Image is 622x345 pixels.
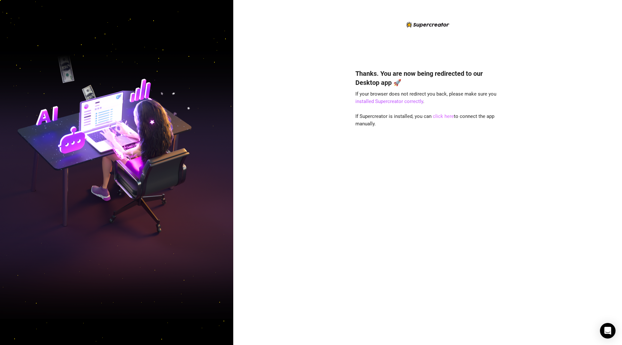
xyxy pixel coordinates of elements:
[406,22,449,28] img: logo-BBDzfeDw.svg
[355,91,496,105] span: If your browser does not redirect you back, please make sure you .
[433,113,454,119] a: click here
[600,323,616,339] div: Open Intercom Messenger
[355,98,423,104] a: installed Supercreator correctly
[355,69,500,87] h4: Thanks. You are now being redirected to our Desktop app 🚀
[355,113,494,127] span: If Supercreator is installed, you can to connect the app manually.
